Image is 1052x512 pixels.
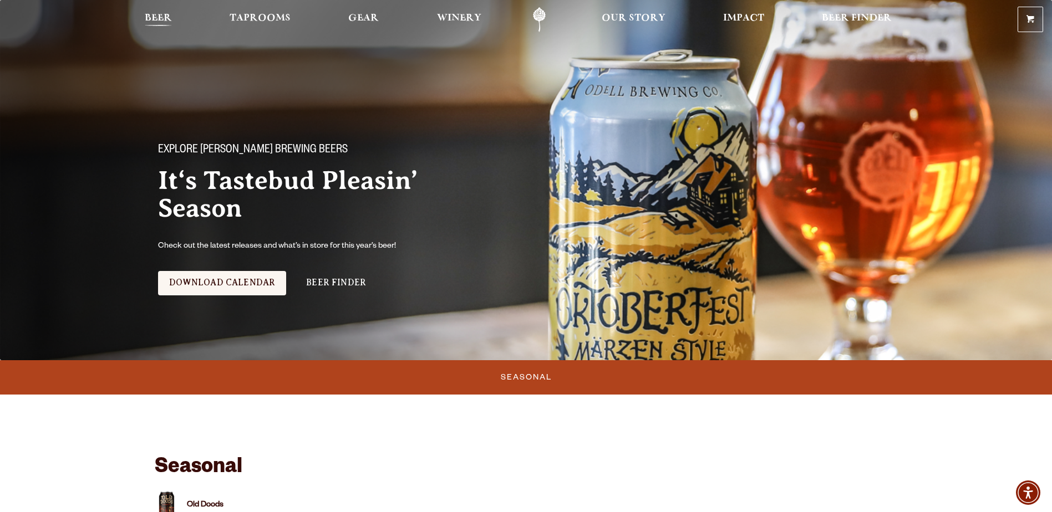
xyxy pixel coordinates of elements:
[519,7,560,32] a: Odell Home
[594,7,673,32] a: Our Story
[145,14,172,23] span: Beer
[1016,480,1040,505] div: Accessibility Menu
[138,7,179,32] a: Beer
[348,14,379,23] span: Gear
[437,14,481,23] span: Winery
[496,365,556,390] a: Seasonal
[822,14,892,23] span: Beer Finder
[295,271,377,295] a: Beer Finder
[155,439,898,488] h3: Seasonal
[187,501,223,510] a: Old Doods
[158,167,504,222] h2: It‘s Tastebud Pleasin’ Season
[716,7,771,32] a: Impact
[158,271,287,295] a: Download Calendar
[230,14,291,23] span: Taprooms
[430,7,489,32] a: Winery
[723,14,764,23] span: Impact
[222,7,298,32] a: Taprooms
[158,240,442,253] p: Check out the latest releases and what’s in store for this year’s beer!
[341,7,386,32] a: Gear
[158,144,348,158] span: Explore [PERSON_NAME] Brewing Beers
[602,14,665,23] span: Our Story
[815,7,899,32] a: Beer Finder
